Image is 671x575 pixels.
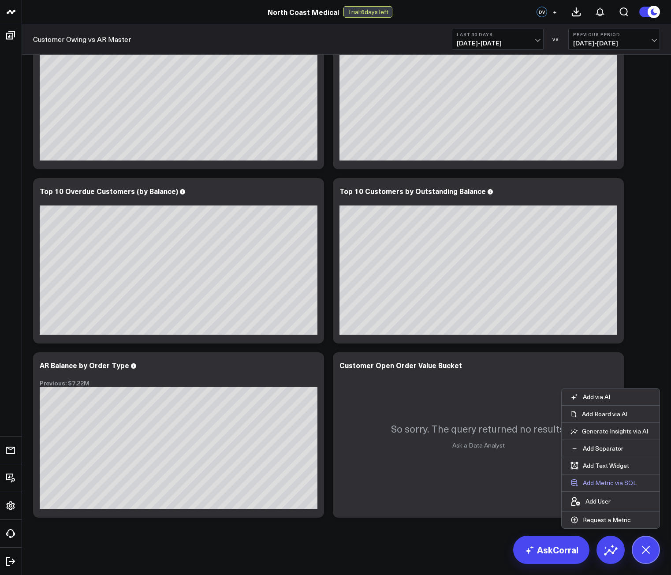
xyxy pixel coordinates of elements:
[549,7,560,17] button: +
[391,422,566,435] p: So sorry. The query returned no results.
[583,393,610,401] p: Add via AI
[573,32,655,37] b: Previous Period
[562,474,645,491] button: Add Metric via SQL
[582,427,648,435] p: Generate Insights via AI
[457,32,539,37] b: Last 30 Days
[40,380,317,387] div: Previous: $7.22M
[562,388,619,405] button: Add via AI
[452,29,544,50] button: Last 30 Days[DATE]-[DATE]
[343,6,392,18] div: Trial: 6 days left
[562,492,619,511] button: Add User
[573,40,655,47] span: [DATE] - [DATE]
[562,423,660,440] button: Generate Insights via AI
[568,29,660,50] button: Previous Period[DATE]-[DATE]
[268,7,339,17] a: North Coast Medical
[339,186,486,196] div: Top 10 Customers by Outstanding Balance
[553,9,557,15] span: +
[562,457,638,474] button: Add Text Widget
[583,444,623,452] p: Add Separator
[537,7,547,17] div: DV
[513,536,589,564] a: AskCorral
[585,497,611,505] p: Add User
[33,34,131,44] a: Customer Owing vs AR Master
[562,512,640,528] button: Request a Metric
[548,37,564,42] div: VS
[582,410,627,418] p: Add Board via AI
[562,406,660,422] button: Add Board via AI
[40,186,178,196] div: Top 10 Overdue Customers (by Balance)
[452,441,505,449] a: Ask a Data Analyst
[457,40,539,47] span: [DATE] - [DATE]
[339,360,462,370] div: Customer Open Order Value Bucket
[583,516,631,524] p: Request a Metric
[40,360,129,370] div: AR Balance by Order Type
[562,440,632,457] button: Add Separator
